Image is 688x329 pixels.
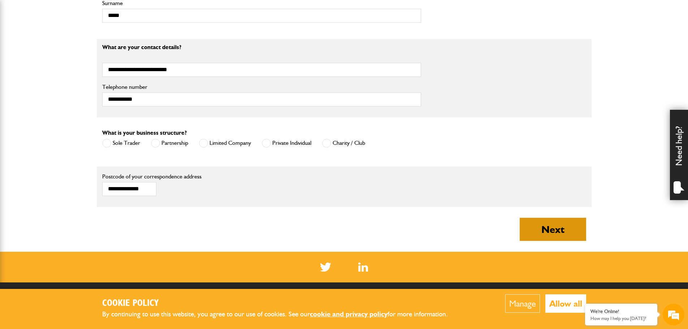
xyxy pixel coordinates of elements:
img: Twitter [320,263,331,272]
label: What is your business structure? [102,130,187,136]
p: By continuing to use this website, you agree to our use of cookies. See our for more information. [102,309,460,320]
p: What are your contact details? [102,44,421,50]
img: d_20077148190_company_1631870298795_20077148190 [12,40,30,50]
input: Enter your phone number [9,109,132,125]
div: Minimize live chat window [118,4,136,21]
label: Partnership [151,139,188,148]
img: Linked In [358,263,368,272]
div: We're Online! [590,308,652,315]
button: Manage [505,294,540,313]
a: cookie and privacy policy [310,310,388,318]
em: Start Chat [98,222,131,232]
label: Private Individual [262,139,311,148]
input: Enter your email address [9,88,132,104]
textarea: Type your message and hit 'Enter' [9,131,132,216]
label: Postcode of your correspondence address [102,174,212,179]
p: How may I help you today? [590,316,652,321]
label: Charity / Club [322,139,365,148]
input: Enter your last name [9,67,132,83]
a: LinkedIn [358,263,368,272]
label: Surname [102,0,421,6]
label: Telephone number [102,84,421,90]
label: Sole Trader [102,139,140,148]
div: Chat with us now [38,40,121,50]
div: Need help? [670,110,688,200]
label: Limited Company [199,139,251,148]
button: Allow all [545,294,586,313]
h2: Cookie Policy [102,298,460,309]
button: Next [520,218,586,241]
